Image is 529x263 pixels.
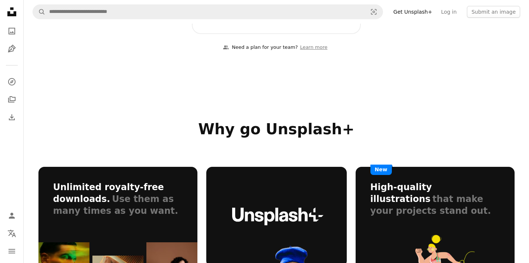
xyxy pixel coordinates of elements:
button: Visual search [365,5,383,19]
a: Home — Unsplash [4,4,19,21]
a: Download History [4,110,19,125]
h2: Why go Unsplash+ [38,120,515,138]
a: Learn more [298,41,330,54]
span: Use them as many times as you want. [53,194,178,216]
a: Explore [4,74,19,89]
a: Log in [437,6,461,18]
button: Language [4,226,19,241]
a: Illustrations [4,41,19,56]
a: Log in / Sign up [4,208,19,223]
h3: High-quality illustrations [370,182,432,204]
button: Search Unsplash [33,5,45,19]
button: Menu [4,244,19,259]
a: Photos [4,24,19,38]
a: Get Unsplash+ [389,6,437,18]
h3: Unlimited royalty-free downloads. [53,182,164,204]
a: Collections [4,92,19,107]
span: that make your projects stand out. [370,194,491,216]
span: New [370,165,392,175]
form: Find visuals sitewide [33,4,383,19]
button: Submit an image [467,6,520,18]
div: Need a plan for your team? [223,44,298,51]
